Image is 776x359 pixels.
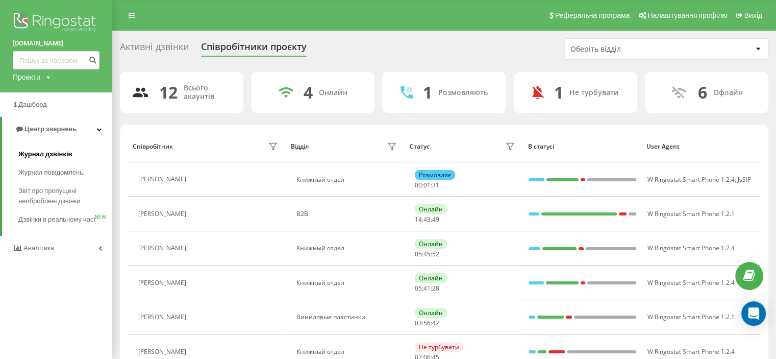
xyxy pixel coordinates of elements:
[138,348,189,355] div: [PERSON_NAME]
[18,101,47,108] span: Дашборд
[18,182,112,210] a: Звіт про пропущені необроблені дзвінки
[296,245,399,252] div: Книжный отдел
[138,176,189,183] div: [PERSON_NAME]
[415,170,455,180] div: Розмовляє
[647,11,727,19] span: Налаштування профілю
[423,181,431,189] span: 01
[296,210,399,218] div: B2B
[647,209,735,218] span: W Ringostat Smart Phone 1.2.1
[138,314,189,321] div: [PERSON_NAME]
[647,278,735,287] span: W Ringostat Smart Phone 1.2.4
[415,320,439,327] div: : :
[296,348,399,355] div: Книжный отдел
[415,251,439,258] div: : :
[18,163,112,182] a: Журнал повідомлень
[133,143,173,150] div: Співробітник
[296,314,399,321] div: Виниловые пластинки
[120,41,189,57] div: Активні дзвінки
[647,175,735,184] span: W Ringostat Smart Phone 1.2.4
[415,284,422,293] span: 05
[18,145,112,163] a: Журнал дзвінків
[432,181,439,189] span: 31
[432,284,439,293] span: 28
[741,301,766,326] div: Open Intercom Messenger
[415,319,422,327] span: 03
[423,284,431,293] span: 41
[415,308,447,318] div: Онлайн
[13,10,99,36] img: Ringostat logo
[415,285,439,292] div: : :
[713,88,742,97] div: Офлайн
[319,88,347,97] div: Онлайн
[415,204,447,214] div: Онлайн
[184,84,231,101] div: Всього акаунтів
[304,83,313,102] div: 4
[2,117,112,141] a: Центр звернень
[13,38,99,49] a: [DOMAIN_NAME]
[13,51,99,69] input: Пошук за номером
[201,41,307,57] div: Співробітники проєкту
[23,244,54,252] span: Аналiтика
[432,250,439,258] span: 52
[738,175,751,184] span: JsSIP
[18,149,72,159] span: Журнал дзвінків
[415,215,422,224] span: 14
[159,83,178,102] div: 12
[423,250,431,258] span: 45
[415,273,447,283] div: Онлайн
[432,319,439,327] span: 42
[697,83,707,102] div: 6
[432,215,439,224] span: 49
[409,143,429,150] div: Статус
[138,210,189,218] div: [PERSON_NAME]
[528,143,637,150] div: В статусі
[296,279,399,286] div: Книжный отдел
[18,210,112,229] a: Дзвінки в реальному часіNEW
[415,250,422,258] span: 05
[13,72,40,82] div: Проекти
[647,313,735,321] span: W Ringostat Smart Phone 1.2.1
[415,181,422,189] span: 00
[18,167,83,178] span: Журнал повідомлень
[415,239,447,249] div: Онлайн
[555,11,630,19] span: Реферальна програма
[296,176,399,183] div: Книжный отдел
[24,125,77,133] span: Центр звернень
[647,347,735,356] span: W Ringostat Smart Phone 1.2.4
[570,45,692,54] div: Оберіть відділ
[646,143,755,150] div: User Agent
[138,245,189,252] div: [PERSON_NAME]
[744,11,762,19] span: Вихід
[647,244,735,252] span: W Ringostat Smart Phone 1.2.4
[291,143,309,150] div: Відділ
[415,216,439,223] div: : :
[423,215,431,224] span: 43
[554,83,563,102] div: 1
[18,186,107,206] span: Звіт про пропущені необроблені дзвінки
[438,88,488,97] div: Розмовляють
[569,88,619,97] div: Не турбувати
[423,83,432,102] div: 1
[423,319,431,327] span: 56
[18,214,95,225] span: Дзвінки в реальному часі
[415,182,439,189] div: : :
[415,342,463,352] div: Не турбувати
[138,279,189,286] div: [PERSON_NAME]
